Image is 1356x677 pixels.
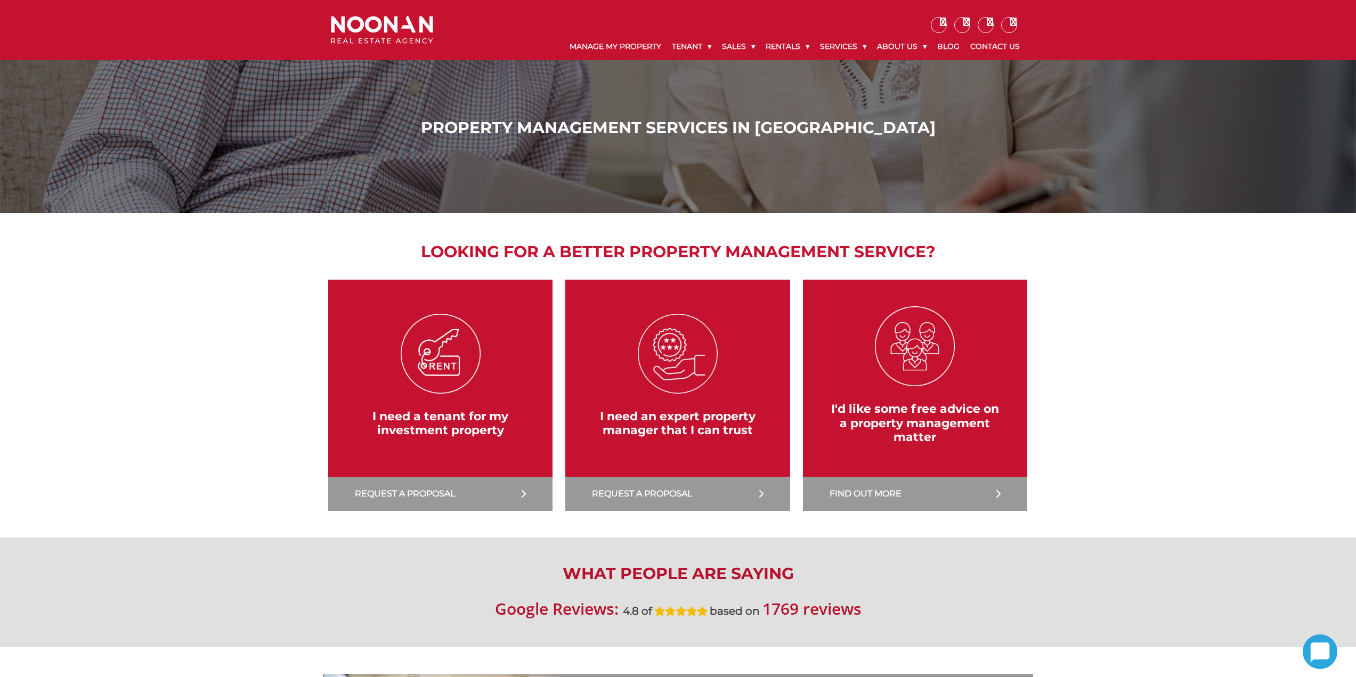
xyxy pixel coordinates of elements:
[323,240,1033,264] h2: Looking for a better property management service?
[331,16,433,44] img: Noonan Real Estate Agency
[495,598,619,619] strong: Google Reviews:
[965,33,1025,60] a: Contact Us
[334,118,1022,137] h1: Property Management Services in [GEOGRAPHIC_DATA]
[623,605,652,617] strong: 4.8 of
[710,605,760,617] strong: based on
[932,33,965,60] a: Blog
[323,564,1033,583] h2: What People are Saying
[760,33,815,60] a: Rentals
[717,33,760,60] a: Sales
[667,33,717,60] a: Tenant
[815,33,872,60] a: Services
[872,33,932,60] a: About Us
[564,33,667,60] a: Manage My Property
[762,598,862,619] strong: 1769 reviews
